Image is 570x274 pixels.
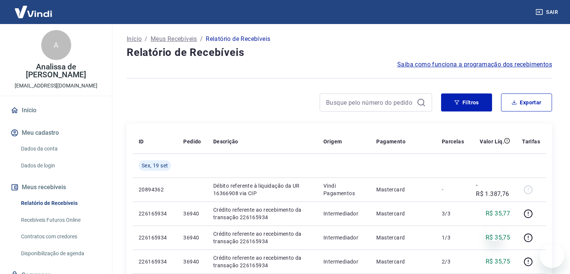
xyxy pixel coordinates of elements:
[480,138,504,145] p: Valor Líq.
[376,258,430,265] p: Mastercard
[323,182,364,197] p: Vindi Pagamentos
[9,0,58,23] img: Vindi
[139,186,171,193] p: 20894362
[18,212,103,228] a: Recebíveis Futuros Online
[183,234,201,241] p: 36940
[18,246,103,261] a: Disponibilização de agenda
[213,182,311,197] p: Débito referente à liquidação da UR 16366908 via CIP
[9,179,103,196] button: Meus recebíveis
[9,102,103,119] a: Início
[213,254,311,269] p: Crédito referente ao recebimento da transação 226165934
[15,82,97,90] p: [EMAIL_ADDRESS][DOMAIN_NAME]
[139,138,144,145] p: ID
[501,93,552,111] button: Exportar
[376,234,430,241] p: Mastercard
[183,138,201,145] p: Pedido
[151,35,197,44] a: Meus Recebíveis
[18,229,103,244] a: Contratos com credores
[139,258,171,265] p: 226165934
[486,209,510,218] p: R$ 35,77
[326,97,414,108] input: Busque pelo número do pedido
[441,93,492,111] button: Filtros
[540,244,564,268] iframe: Botão para abrir a janela de mensagens
[139,234,171,241] p: 226165934
[127,45,552,60] h4: Relatório de Recebíveis
[41,30,71,60] div: A
[442,138,464,145] p: Parcelas
[6,63,106,79] p: Analissa de [PERSON_NAME]
[18,158,103,173] a: Dados de login
[213,138,238,145] p: Descrição
[213,230,311,245] p: Crédito referente ao recebimento da transação 226165934
[397,60,552,69] a: Saiba como funciona a programação dos recebimentos
[376,138,405,145] p: Pagamento
[522,138,540,145] p: Tarifas
[486,257,510,266] p: R$ 35,75
[534,5,561,19] button: Sair
[442,210,464,217] p: 3/3
[139,210,171,217] p: 226165934
[323,258,364,265] p: Intermediador
[486,226,501,241] iframe: Fechar mensagem
[376,210,430,217] p: Mastercard
[442,186,464,193] p: -
[183,258,201,265] p: 36940
[183,210,201,217] p: 36940
[376,186,430,193] p: Mastercard
[142,162,168,169] span: Sex, 19 set
[213,206,311,221] p: Crédito referente ao recebimento da transação 226165934
[200,35,203,44] p: /
[486,233,510,242] p: R$ 35,75
[442,258,464,265] p: 2/3
[323,210,364,217] p: Intermediador
[323,234,364,241] p: Intermediador
[145,35,147,44] p: /
[127,35,142,44] a: Início
[206,35,270,44] p: Relatório de Recebíveis
[18,141,103,157] a: Dados da conta
[442,234,464,241] p: 1/3
[476,181,510,199] p: -R$ 1.387,76
[323,138,342,145] p: Origem
[9,125,103,141] button: Meu cadastro
[18,196,103,211] a: Relatório de Recebíveis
